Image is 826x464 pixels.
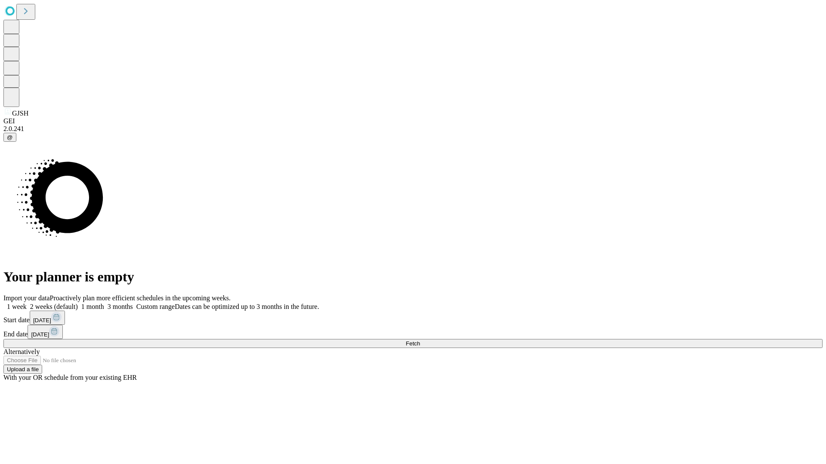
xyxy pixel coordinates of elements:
span: GJSH [12,110,28,117]
span: 3 months [108,303,133,310]
span: [DATE] [33,317,51,324]
div: GEI [3,117,823,125]
span: 1 month [81,303,104,310]
button: Fetch [3,339,823,348]
span: [DATE] [31,331,49,338]
div: End date [3,325,823,339]
span: Import your data [3,294,50,302]
button: Upload a file [3,365,42,374]
button: [DATE] [28,325,63,339]
div: Start date [3,311,823,325]
span: Dates can be optimized up to 3 months in the future. [175,303,319,310]
button: [DATE] [30,311,65,325]
div: 2.0.241 [3,125,823,133]
button: @ [3,133,16,142]
span: Proactively plan more efficient schedules in the upcoming weeks. [50,294,231,302]
span: 1 week [7,303,27,310]
span: 2 weeks (default) [30,303,78,310]
span: Alternatively [3,348,40,355]
span: With your OR schedule from your existing EHR [3,374,137,381]
span: Fetch [406,340,420,347]
span: @ [7,134,13,140]
span: Custom range [136,303,175,310]
h1: Your planner is empty [3,269,823,285]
